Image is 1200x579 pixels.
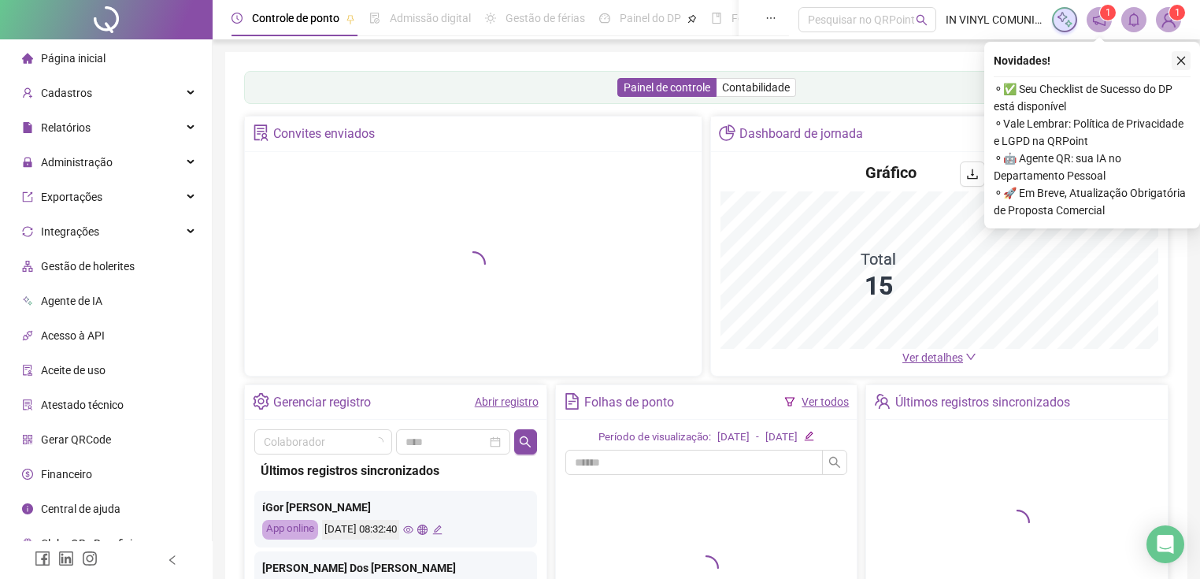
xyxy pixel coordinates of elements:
[802,395,849,408] a: Ver todos
[598,429,711,446] div: Período de visualização:
[322,520,399,540] div: [DATE] 08:32:40
[765,13,776,24] span: ellipsis
[458,249,488,279] span: loading
[865,161,917,184] h4: Gráfico
[22,503,33,514] span: info-circle
[1127,13,1141,27] span: bell
[22,538,33,549] span: gift
[58,551,74,566] span: linkedin
[22,53,33,64] span: home
[41,295,102,307] span: Agente de IA
[253,393,269,410] span: setting
[994,80,1191,115] span: ⚬ ✅ Seu Checklist de Sucesso do DP está disponível
[784,396,795,407] span: filter
[620,12,681,24] span: Painel do DP
[41,399,124,411] span: Atestado técnico
[41,433,111,446] span: Gerar QRCode
[273,121,375,147] div: Convites enviados
[895,389,1070,416] div: Últimos registros sincronizados
[273,389,371,416] div: Gerenciar registro
[22,122,33,133] span: file
[506,12,585,24] span: Gestão de férias
[946,11,1043,28] span: IN VINYL COMUNICAÇÃO VISUAL
[1092,13,1106,27] span: notification
[41,156,113,169] span: Administração
[1175,7,1180,18] span: 1
[739,121,863,147] div: Dashboard de jornada
[41,468,92,481] span: Financeiro
[35,551,50,566] span: facebook
[1157,8,1180,32] img: 6668
[41,191,102,203] span: Exportações
[756,429,759,446] div: -
[717,429,750,446] div: [DATE]
[916,14,928,26] span: search
[22,226,33,237] span: sync
[262,499,529,516] div: íGor [PERSON_NAME]
[485,13,496,24] span: sun
[262,520,318,540] div: App online
[252,12,339,24] span: Controle de ponto
[1056,11,1073,28] img: sparkle-icon.fc2bf0ac1784a2077858766a79e2daf3.svg
[41,87,92,99] span: Cadastros
[584,389,674,416] div: Folhas de ponto
[624,81,710,94] span: Painel de controle
[346,14,355,24] span: pushpin
[369,13,380,24] span: file-done
[253,124,269,141] span: solution
[22,87,33,98] span: user-add
[765,429,798,446] div: [DATE]
[1169,5,1185,20] sup: Atualize o seu contato no menu Meus Dados
[1100,5,1116,20] sup: 1
[22,330,33,341] span: api
[1002,507,1032,537] span: loading
[874,393,891,410] span: team
[711,13,722,24] span: book
[519,436,531,448] span: search
[965,351,976,362] span: down
[41,225,99,238] span: Integrações
[41,364,106,377] span: Aceite de uso
[564,393,580,410] span: file-text
[41,329,105,342] span: Acesso à API
[41,52,106,65] span: Página inicial
[22,399,33,410] span: solution
[22,261,33,272] span: apartment
[372,436,383,447] span: loading
[417,525,428,535] span: global
[82,551,98,566] span: instagram
[1106,7,1111,18] span: 1
[687,14,697,24] span: pushpin
[994,150,1191,184] span: ⚬ 🤖 Agente QR: sua IA no Departamento Pessoal
[41,503,120,515] span: Central de ajuda
[475,395,539,408] a: Abrir registro
[167,555,178,566] span: left
[22,365,33,376] span: audit
[22,191,33,202] span: export
[261,461,531,481] div: Últimos registros sincronizados
[41,537,144,550] span: Clube QR - Beneficios
[1176,55,1187,66] span: close
[432,525,443,535] span: edit
[731,12,832,24] span: Folha de pagamento
[1146,525,1184,563] div: Open Intercom Messenger
[902,351,963,364] span: Ver detalhes
[262,559,529,577] div: [PERSON_NAME] Dos [PERSON_NAME]
[722,81,790,94] span: Contabilidade
[994,184,1191,219] span: ⚬ 🚀 Em Breve, Atualização Obrigatória de Proposta Comercial
[390,12,471,24] span: Admissão digital
[994,115,1191,150] span: ⚬ Vale Lembrar: Política de Privacidade e LGPD na QRPoint
[41,121,91,134] span: Relatórios
[828,456,841,469] span: search
[22,434,33,445] span: qrcode
[22,157,33,168] span: lock
[966,168,979,180] span: download
[403,525,413,535] span: eye
[599,13,610,24] span: dashboard
[41,260,135,273] span: Gestão de holerites
[902,351,976,364] a: Ver detalhes down
[804,431,814,441] span: edit
[231,13,243,24] span: clock-circle
[22,469,33,480] span: dollar
[719,124,735,141] span: pie-chart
